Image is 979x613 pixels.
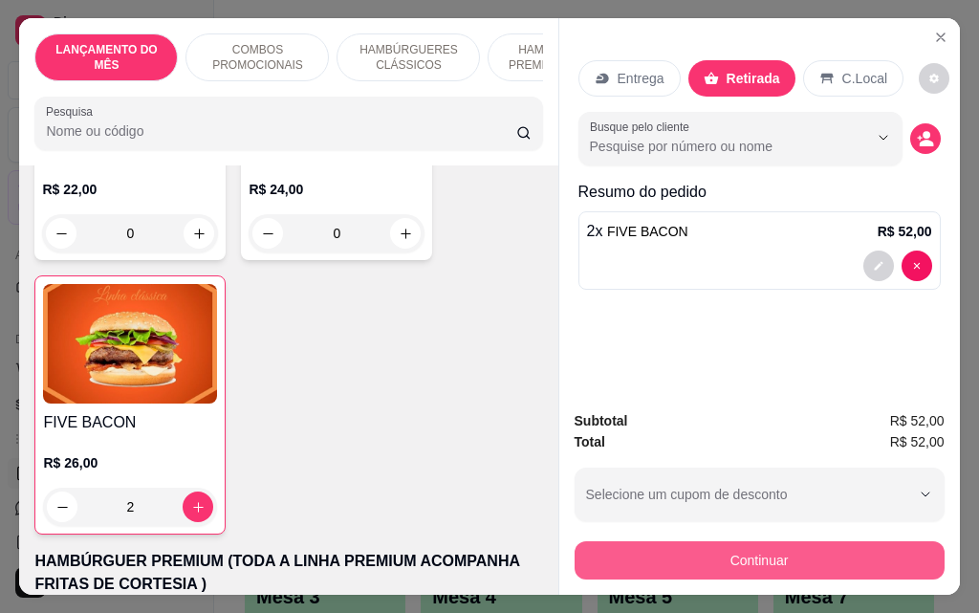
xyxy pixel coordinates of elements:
button: Continuar [575,541,945,580]
p: Resumo do pedido [578,181,941,204]
p: R$ 22,00 [42,180,218,199]
p: C.Local [842,69,887,88]
button: decrease-product-quantity [910,123,941,154]
span: R$ 52,00 [890,431,945,452]
button: Close [925,22,956,53]
p: R$ 52,00 [878,222,932,241]
p: R$ 26,00 [43,453,217,472]
span: R$ 52,00 [890,410,945,431]
p: LANÇAMENTO DO MÊS [51,42,162,73]
button: decrease-product-quantity [919,63,949,94]
button: decrease-product-quantity [863,251,894,281]
h4: FIVE BACON [43,411,217,434]
button: Show suggestions [868,122,899,153]
p: HAMBÚRGUERES CLÁSSICOS [353,42,464,73]
button: decrease-product-quantity [902,251,932,281]
p: Entrega [618,69,664,88]
strong: Subtotal [575,413,628,428]
img: product-image [43,284,217,404]
p: 2 x [587,220,688,243]
span: FIVE BACON [607,224,688,239]
p: COMBOS PROMOCIONAIS [202,42,313,73]
label: Busque pelo cliente [590,119,696,135]
p: Retirada [727,69,780,88]
p: HAMBÚRGUER PREMIUM (TODA A LINHA PREMIUM ACOMPANHA FRITAS DE CORTESIA ) [34,550,542,596]
strong: Total [575,434,605,449]
p: R$ 24,00 [249,180,424,199]
input: Pesquisa [46,121,516,141]
label: Pesquisa [46,103,99,120]
input: Busque pelo cliente [590,137,838,156]
p: HAMBÚRGUER PREMIUM (TODA A LINHA PREMIUM ACOMPANHA FRITAS DE CORTESIA ) [504,42,615,73]
button: Selecione um cupom de desconto [575,468,945,521]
